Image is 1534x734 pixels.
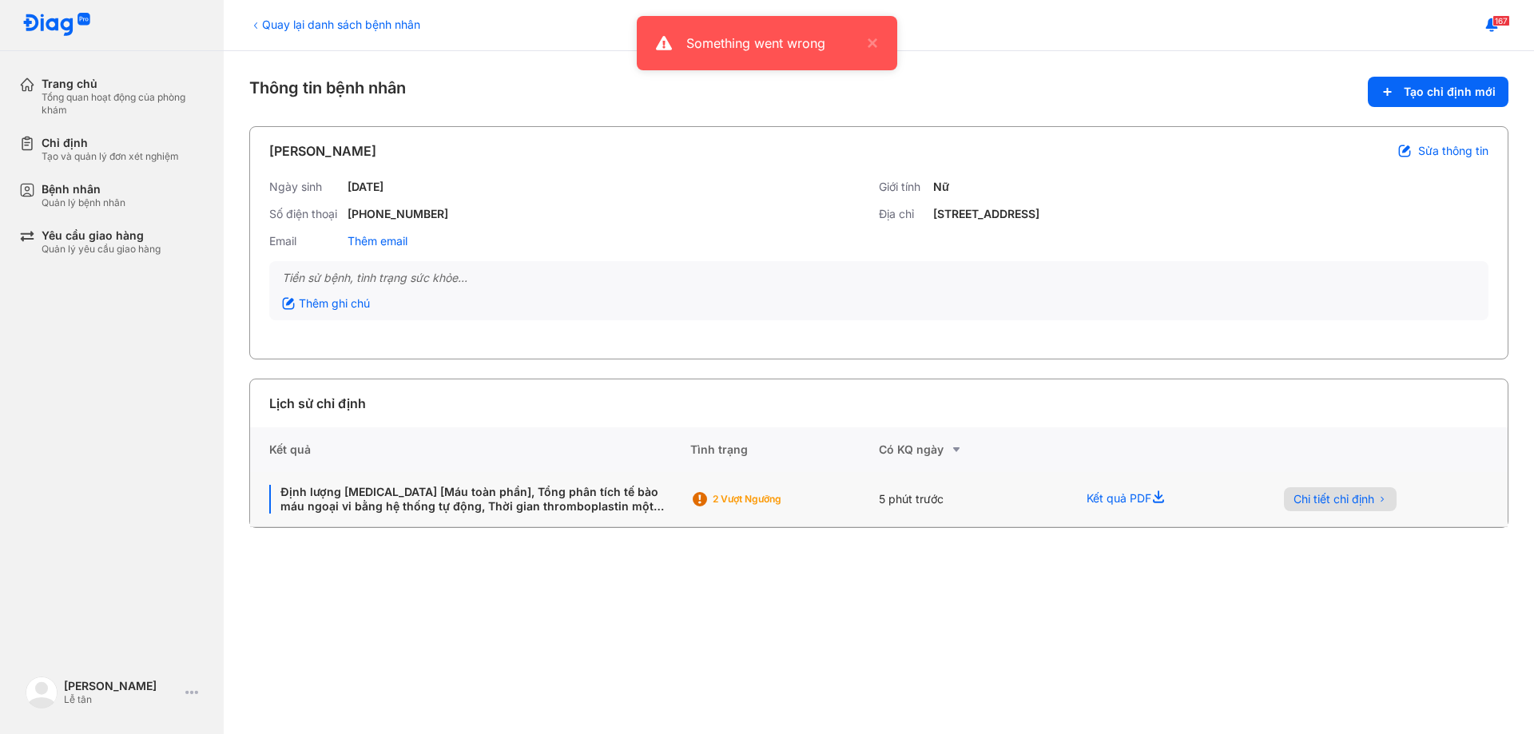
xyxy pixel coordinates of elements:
div: Tạo và quản lý đơn xét nghiệm [42,150,179,163]
div: Lịch sử chỉ định [269,394,366,413]
div: Chỉ định [42,136,179,150]
div: Bệnh nhân [42,182,125,196]
button: close [859,34,878,53]
div: Ngày sinh [269,180,341,194]
div: Tiền sử bệnh, tình trạng sức khỏe... [282,271,1476,285]
span: Sửa thông tin [1418,144,1488,158]
div: [PERSON_NAME] [64,679,179,693]
div: Thêm email [348,234,407,248]
div: Tình trạng [690,427,879,472]
div: [PERSON_NAME] [269,141,376,161]
div: 5 phút trước [879,472,1067,527]
div: Có KQ ngày [879,440,1067,459]
div: Quay lại danh sách bệnh nhân [249,16,420,33]
div: Something went wrong [686,34,859,53]
div: 2 Vượt ngưỡng [713,493,841,506]
div: Quản lý yêu cầu giao hàng [42,243,161,256]
div: [STREET_ADDRESS] [933,207,1039,221]
div: Thông tin bệnh nhân [249,77,1508,107]
div: Nữ [933,180,949,194]
span: 167 [1492,15,1510,26]
div: Lễ tân [64,693,179,706]
div: Kết quả [250,427,690,472]
div: Định lượng [MEDICAL_DATA] [Máu toàn phần], Tổng phân tích tế bào máu ngoại vi bằng hệ thống tự độ... [269,485,671,514]
button: Tạo chỉ định mới [1368,77,1508,107]
div: Quản lý bệnh nhân [42,196,125,209]
button: Chi tiết chỉ định [1284,487,1397,511]
div: [DATE] [348,180,383,194]
div: Số điện thoại [269,207,341,221]
div: Thêm ghi chú [282,296,370,311]
img: logo [26,676,58,708]
div: Email [269,234,341,248]
div: Giới tính [879,180,927,194]
div: Địa chỉ [879,207,927,221]
img: logo [22,13,91,38]
div: Trang chủ [42,77,205,91]
div: Yêu cầu giao hàng [42,228,161,243]
div: Kết quả PDF [1067,472,1264,527]
div: [PHONE_NUMBER] [348,207,448,221]
span: Chi tiết chỉ định [1294,492,1374,506]
div: Tổng quan hoạt động của phòng khám [42,91,205,117]
span: Tạo chỉ định mới [1404,85,1496,99]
